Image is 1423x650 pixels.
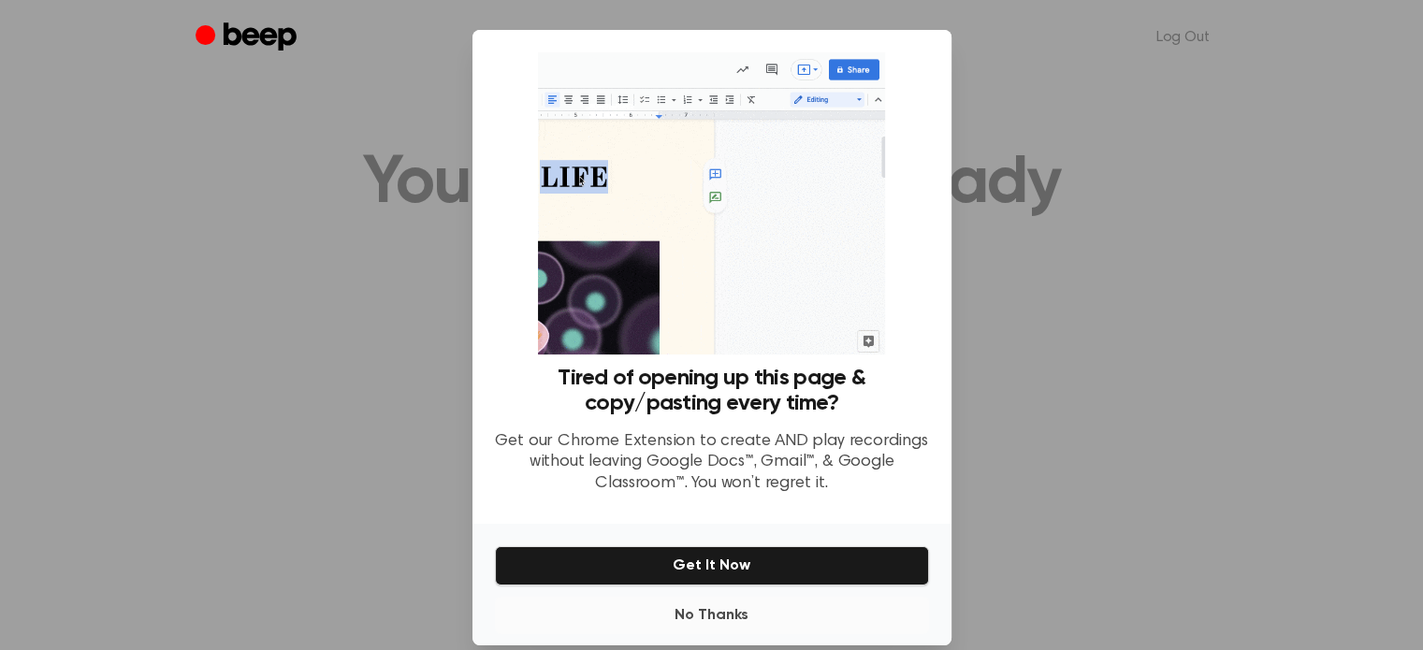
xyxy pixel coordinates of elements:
button: Get It Now [495,546,929,585]
a: Beep [196,20,301,56]
img: Beep extension in action [538,52,885,354]
p: Get our Chrome Extension to create AND play recordings without leaving Google Docs™, Gmail™, & Go... [495,431,929,495]
h3: Tired of opening up this page & copy/pasting every time? [495,366,929,416]
a: Log Out [1138,15,1228,60]
button: No Thanks [495,597,929,634]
